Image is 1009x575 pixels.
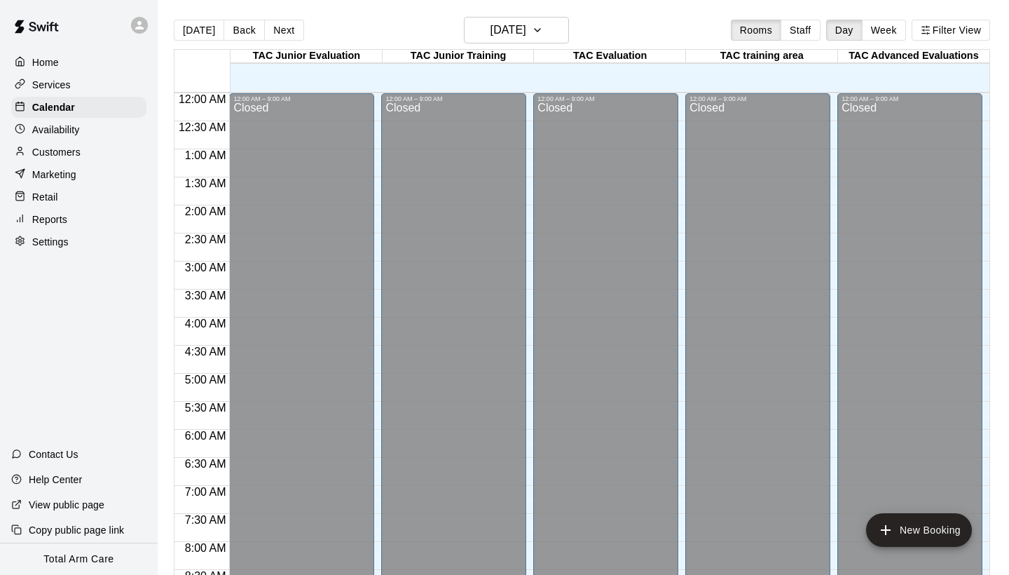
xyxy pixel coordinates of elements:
[224,20,265,41] button: Back
[181,486,230,498] span: 7:00 AM
[29,447,78,461] p: Contact Us
[11,187,146,208] a: Retail
[534,50,686,63] div: TAC Evaluation
[181,205,230,217] span: 2:00 AM
[11,231,146,252] a: Settings
[11,142,146,163] a: Customers
[862,20,906,41] button: Week
[181,430,230,442] span: 6:00 AM
[181,290,230,302] span: 3:30 AM
[181,149,230,161] span: 1:00 AM
[32,100,75,114] p: Calendar
[11,52,146,73] a: Home
[181,262,230,273] span: 3:00 AM
[32,190,58,204] p: Retail
[686,50,838,63] div: TAC training area
[181,234,230,245] span: 2:30 AM
[175,121,230,133] span: 12:30 AM
[29,473,82,487] p: Help Center
[181,402,230,414] span: 5:30 AM
[181,458,230,470] span: 6:30 AM
[175,93,230,105] span: 12:00 AM
[689,95,826,102] div: 12:00 AM – 9:00 AM
[838,50,990,63] div: TAC Advanced Evaluations
[32,55,59,69] p: Home
[11,209,146,230] a: Reports
[181,177,230,189] span: 1:30 AM
[181,318,230,330] span: 4:00 AM
[174,20,224,41] button: [DATE]
[231,50,383,63] div: TAC Junior Evaluation
[264,20,303,41] button: Next
[842,95,978,102] div: 12:00 AM – 9:00 AM
[181,542,230,554] span: 8:00 AM
[781,20,821,41] button: Staff
[11,164,146,185] a: Marketing
[181,514,230,526] span: 7:30 AM
[29,498,104,512] p: View public page
[233,95,370,102] div: 12:00 AM – 9:00 AM
[32,78,71,92] p: Services
[32,235,69,249] p: Settings
[912,20,990,41] button: Filter View
[731,20,781,41] button: Rooms
[11,119,146,140] a: Availability
[29,523,124,537] p: Copy public page link
[11,74,146,95] a: Services
[537,95,674,102] div: 12:00 AM – 9:00 AM
[32,168,76,182] p: Marketing
[866,513,972,547] button: add
[826,20,863,41] button: Day
[383,50,535,63] div: TAC Junior Training
[32,212,67,226] p: Reports
[43,552,114,567] p: Total Arm Care
[11,97,146,118] a: Calendar
[385,95,522,102] div: 12:00 AM – 9:00 AM
[181,374,230,386] span: 5:00 AM
[464,17,569,43] button: [DATE]
[32,123,80,137] p: Availability
[32,145,81,159] p: Customers
[181,346,230,358] span: 4:30 AM
[490,20,526,40] h6: [DATE]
